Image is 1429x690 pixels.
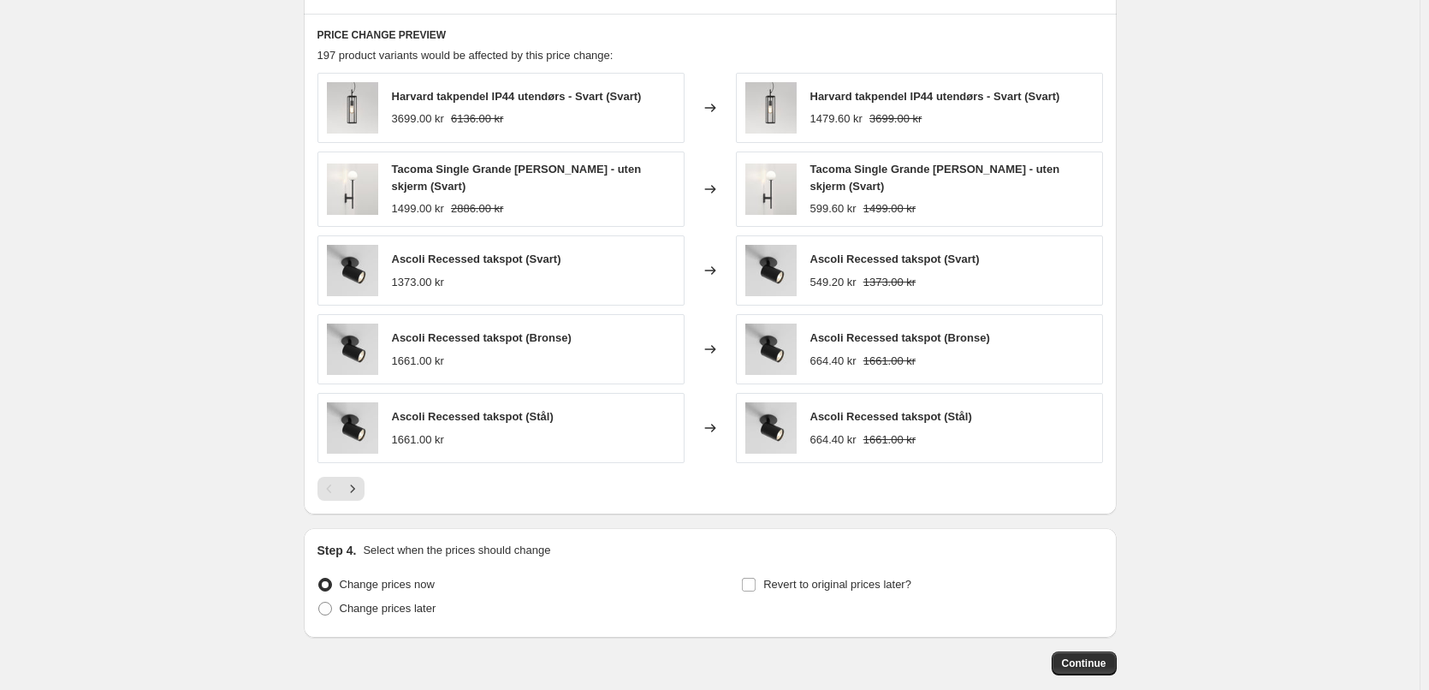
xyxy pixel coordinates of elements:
[392,274,444,291] div: 1373.00 kr
[363,542,550,559] p: Select when the prices should change
[340,578,435,591] span: Change prices now
[1052,651,1117,675] button: Continue
[327,402,378,454] img: Ascoli-Recessed-takspot-Taklamper-Astro-Lighting-Asg_1286080-1_80x.jpg
[392,353,444,370] div: 1661.00 kr
[745,324,797,375] img: Ascoli-Recessed-takspot-Taklamper-Astro-Lighting-Asg_1286080-1_80x.jpg
[392,163,642,193] span: Tacoma Single Grande [PERSON_NAME] - uten skjerm (Svart)
[810,431,857,449] div: 664.40 kr
[392,110,444,128] div: 3699.00 kr
[317,542,357,559] h2: Step 4.
[451,200,503,217] strike: 2886.00 kr
[810,331,990,344] span: Ascoli Recessed takspot (Bronse)
[810,163,1060,193] span: Tacoma Single Grande [PERSON_NAME] - uten skjerm (Svart)
[745,82,797,134] img: Harvard-takpendel-IP44-utendors-Svart-Utebelysning-taklampe-Astro-Lighting-Asg_1402013-1_80x.jpg
[863,200,916,217] strike: 1499.00 kr
[451,110,503,128] strike: 6136.00 kr
[392,331,572,344] span: Ascoli Recessed takspot (Bronse)
[392,200,444,217] div: 1499.00 kr
[392,90,642,103] span: Harvard takpendel IP44 utendørs - Svart (Svart)
[745,245,797,296] img: Ascoli-Recessed-takspot-Taklamper-Astro-Lighting-Asg_1286080-1_80x.jpg
[1062,657,1106,670] span: Continue
[810,353,857,370] div: 664.40 kr
[392,431,444,449] div: 1661.00 kr
[317,49,614,62] span: 197 product variants would be affected by this price change:
[810,90,1060,103] span: Harvard takpendel IP44 utendørs - Svart (Svart)
[810,274,857,291] div: 549.20 kr
[392,253,561,265] span: Ascoli Recessed takspot (Svart)
[810,410,972,423] span: Ascoli Recessed takspot (Stål)
[341,477,365,501] button: Next
[810,253,980,265] span: Ascoli Recessed takspot (Svart)
[317,477,365,501] nav: Pagination
[327,164,378,215] img: Tacoma-Single-Grande-Matt-Black-uten-skjerm-Vegglamper-Astro-Lighting-Asg_1429006-1_80x.jpg
[863,431,916,449] strike: 1661.00 kr
[327,82,378,134] img: Harvard-takpendel-IP44-utendors-Svart-Utebelysning-taklampe-Astro-Lighting-Asg_1402013-1_80x.jpg
[317,28,1103,42] h6: PRICE CHANGE PREVIEW
[763,578,911,591] span: Revert to original prices later?
[327,324,378,375] img: Ascoli-Recessed-takspot-Taklamper-Astro-Lighting-Asg_1286080-1_80x.jpg
[327,245,378,296] img: Ascoli-Recessed-takspot-Taklamper-Astro-Lighting-Asg_1286080-1_80x.jpg
[745,164,797,215] img: Tacoma-Single-Grande-Matt-Black-uten-skjerm-Vegglamper-Astro-Lighting-Asg_1429006-1_80x.jpg
[810,200,857,217] div: 599.60 kr
[340,602,436,615] span: Change prices later
[863,274,916,291] strike: 1373.00 kr
[392,410,554,423] span: Ascoli Recessed takspot (Stål)
[863,353,916,370] strike: 1661.00 kr
[869,110,922,128] strike: 3699.00 kr
[810,110,863,128] div: 1479.60 kr
[745,402,797,454] img: Ascoli-Recessed-takspot-Taklamper-Astro-Lighting-Asg_1286080-1_80x.jpg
